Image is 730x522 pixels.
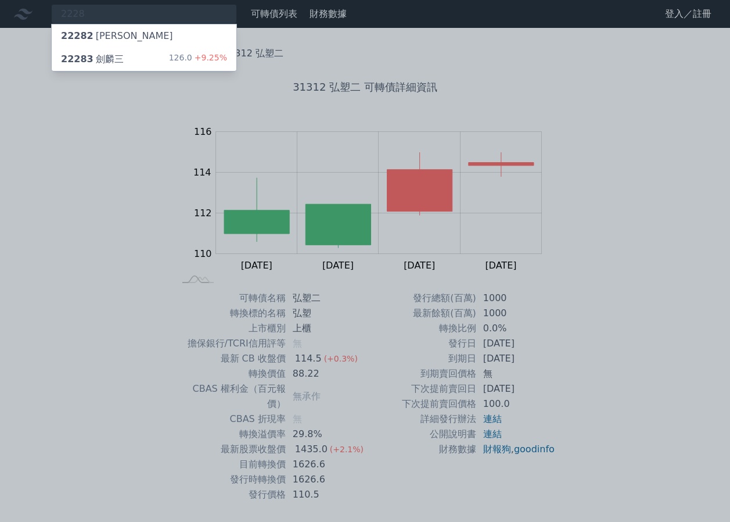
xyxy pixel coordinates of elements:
span: 22283 [61,53,94,65]
div: 126.0 [169,52,227,66]
div: [PERSON_NAME] [61,29,173,43]
span: 22282 [61,30,94,41]
span: +9.25% [192,53,227,62]
div: 劍麟三 [61,52,124,66]
a: 22283劍麟三 126.0+9.25% [52,48,236,71]
a: 22282[PERSON_NAME] [52,24,236,48]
